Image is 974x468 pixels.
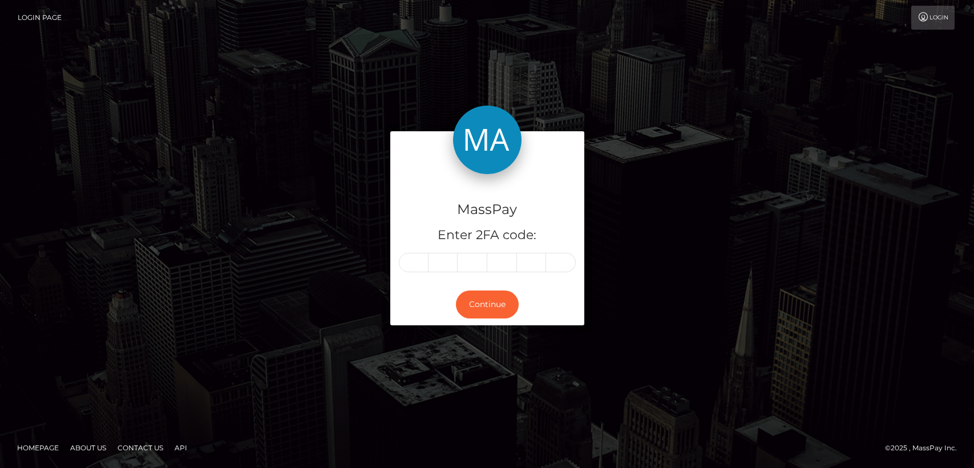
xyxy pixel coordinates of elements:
[18,6,62,30] a: Login Page
[170,439,192,457] a: API
[885,442,965,454] div: © 2025 , MassPay Inc.
[456,291,519,318] button: Continue
[66,439,111,457] a: About Us
[13,439,63,457] a: Homepage
[453,106,522,174] img: MassPay
[399,227,576,244] h5: Enter 2FA code:
[399,200,576,220] h4: MassPay
[113,439,168,457] a: Contact Us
